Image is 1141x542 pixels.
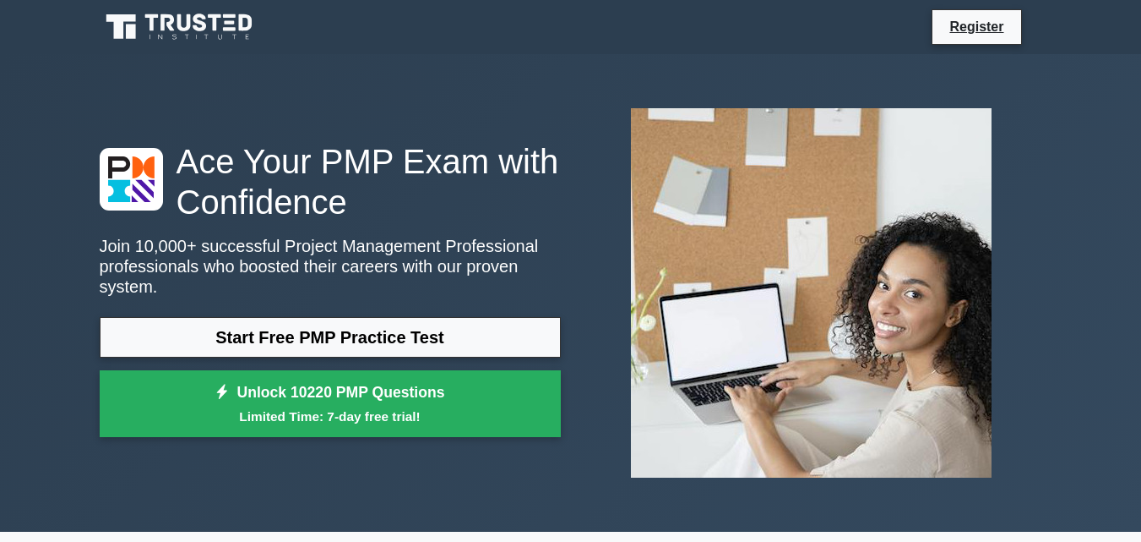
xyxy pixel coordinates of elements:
[939,16,1013,37] a: Register
[100,236,561,297] p: Join 10,000+ successful Project Management Professional professionals who boosted their careers w...
[100,317,561,358] a: Start Free PMP Practice Test
[121,407,540,426] small: Limited Time: 7-day free trial!
[100,370,561,438] a: Unlock 10220 PMP QuestionsLimited Time: 7-day free trial!
[100,141,561,222] h1: Ace Your PMP Exam with Confidence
